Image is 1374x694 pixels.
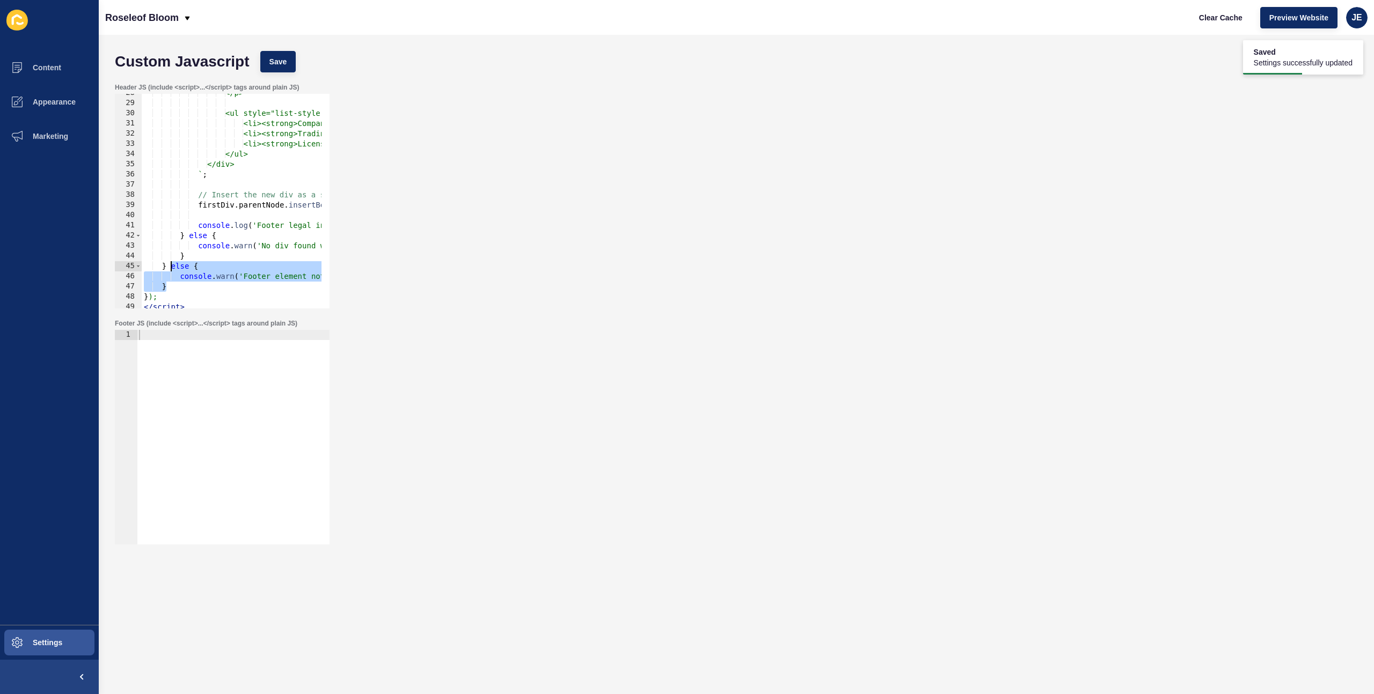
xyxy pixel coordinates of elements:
[115,302,142,312] div: 49
[115,231,142,241] div: 42
[1254,47,1353,57] span: Saved
[1269,12,1328,23] span: Preview Website
[1351,12,1362,23] span: JE
[269,56,287,67] span: Save
[115,210,142,220] div: 40
[115,108,142,119] div: 30
[1260,7,1338,28] button: Preview Website
[115,149,142,159] div: 34
[115,241,142,251] div: 43
[115,56,250,67] h1: Custom Javascript
[115,129,142,139] div: 32
[115,251,142,261] div: 44
[115,292,142,302] div: 48
[115,83,299,92] label: Header JS (include <script>...</script> tags around plain JS)
[115,180,142,190] div: 37
[115,190,142,200] div: 38
[1254,57,1353,68] span: Settings successfully updated
[260,51,296,72] button: Save
[1199,12,1243,23] span: Clear Cache
[115,139,142,149] div: 33
[115,271,142,282] div: 46
[115,98,142,108] div: 29
[115,282,142,292] div: 47
[1190,7,1252,28] button: Clear Cache
[115,330,137,340] div: 1
[115,261,142,271] div: 45
[115,169,142,180] div: 36
[115,159,142,169] div: 35
[115,200,142,210] div: 39
[115,319,297,328] label: Footer JS (include <script>...</script> tags around plain JS)
[115,220,142,231] div: 41
[105,4,179,31] p: Roseleof Bloom
[115,119,142,129] div: 31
